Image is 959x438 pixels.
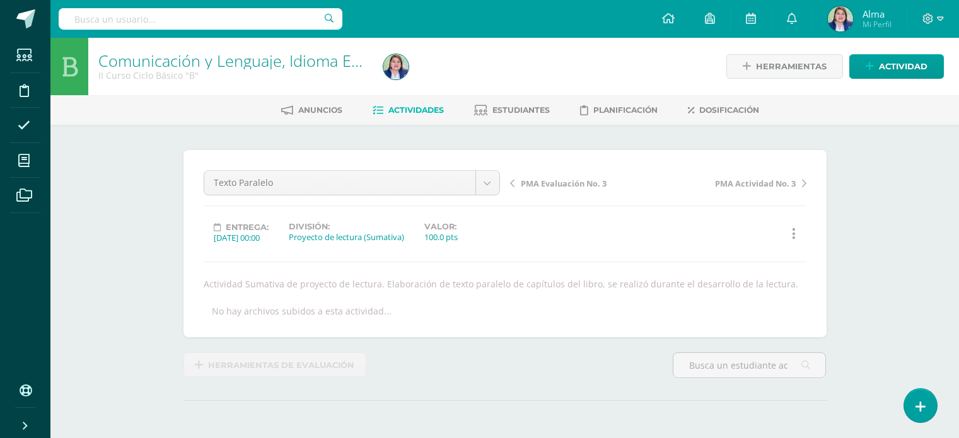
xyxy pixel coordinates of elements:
[863,19,892,30] span: Mi Perfil
[298,105,342,115] span: Anuncios
[474,100,550,120] a: Estudiantes
[580,100,658,120] a: Planificación
[673,353,825,377] input: Busca un estudiante aquí...
[212,305,392,317] div: No hay archivos subidos a esta actividad...
[208,354,354,377] span: Herramientas de evaluación
[226,222,269,232] span: Entrega:
[492,105,550,115] span: Estudiantes
[98,52,368,69] h1: Comunicación y Lenguaje, Idioma Español
[593,105,658,115] span: Planificación
[388,105,444,115] span: Actividades
[715,178,796,189] span: PMA Actividad No. 3
[688,100,759,120] a: Dosificación
[59,8,342,30] input: Busca un usuario...
[373,100,444,120] a: Actividades
[424,222,458,231] label: Valor:
[199,278,811,290] div: Actividad Sumativa de proyecto de lectura. Elaboración de texto paralelo de capítulos del libro, ...
[281,100,342,120] a: Anuncios
[214,232,269,243] div: [DATE] 00:00
[424,231,458,243] div: 100.0 pts
[289,231,404,243] div: Proyecto de lectura (Sumativa)
[521,178,607,189] span: PMA Evaluación No. 3
[879,55,927,78] span: Actividad
[98,69,368,81] div: II Curso Ciclo Básico 'B'
[383,54,409,79] img: 4ef993094213c5b03b2ee2ce6609450d.png
[726,54,843,79] a: Herramientas
[214,171,466,195] span: Texto Paralelo
[658,176,806,189] a: PMA Actividad No. 3
[849,54,944,79] a: Actividad
[699,105,759,115] span: Dosificación
[828,6,853,32] img: 4ef993094213c5b03b2ee2ce6609450d.png
[289,222,404,231] label: División:
[510,176,658,189] a: PMA Evaluación No. 3
[863,8,892,20] span: Alma
[98,50,399,71] a: Comunicación y Lenguaje, Idioma Español
[756,55,827,78] span: Herramientas
[204,171,499,195] a: Texto Paralelo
